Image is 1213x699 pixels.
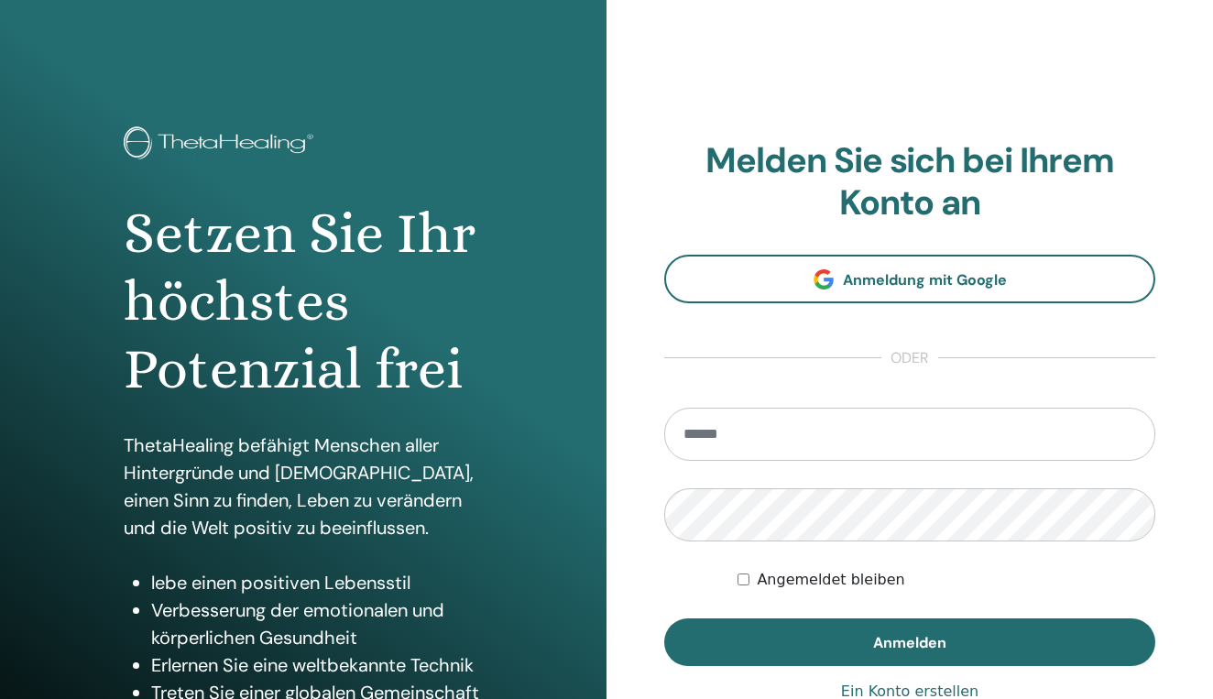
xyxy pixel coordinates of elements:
li: Verbesserung der emotionalen und körperlichen Gesundheit [151,596,482,651]
li: lebe einen positiven Lebensstil [151,569,482,596]
h2: Melden Sie sich bei Ihrem Konto an [664,140,1155,224]
span: Anmeldung mit Google [843,270,1007,289]
li: Erlernen Sie eine weltbekannte Technik [151,651,482,679]
p: ThetaHealing befähigt Menschen aller Hintergründe und [DEMOGRAPHIC_DATA], einen Sinn zu finden, L... [124,431,482,541]
h1: Setzen Sie Ihr höchstes Potenzial frei [124,200,482,404]
label: Angemeldet bleiben [757,569,904,591]
a: Anmeldung mit Google [664,255,1155,303]
div: Keep me authenticated indefinitely or until I manually logout [738,569,1155,591]
span: oder [881,347,938,369]
span: Anmelden [873,633,946,652]
button: Anmelden [664,618,1155,666]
